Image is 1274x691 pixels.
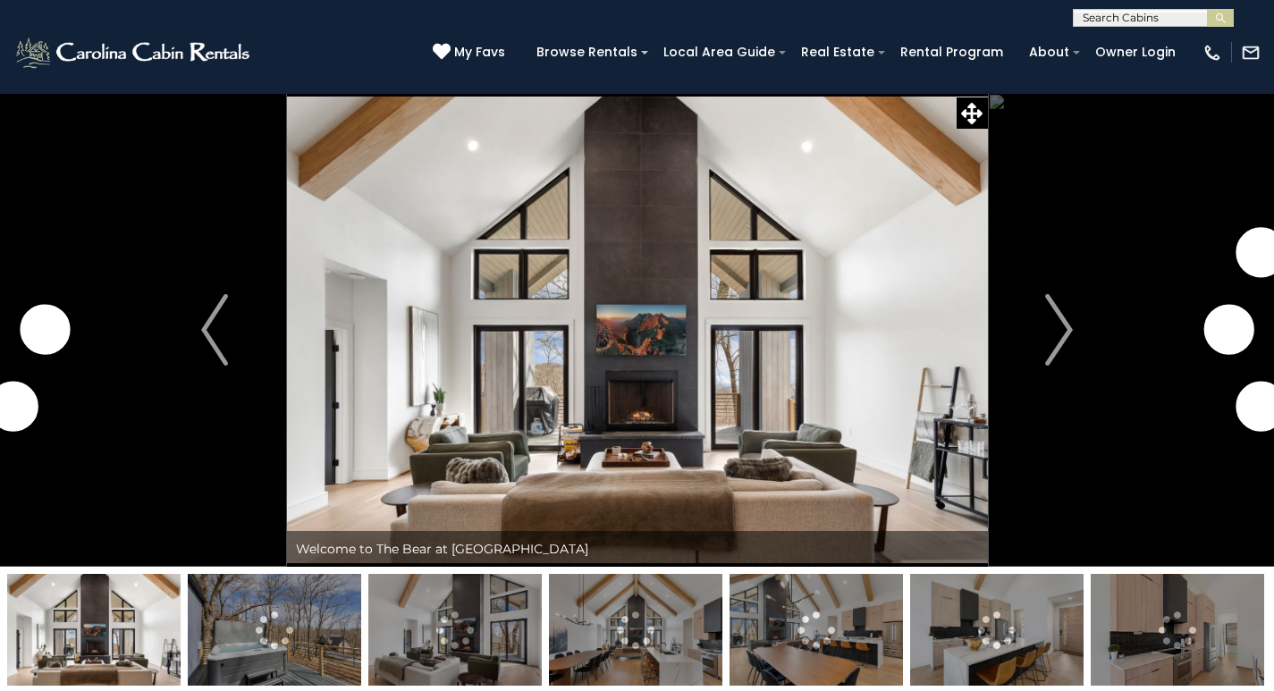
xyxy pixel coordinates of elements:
[1241,43,1261,63] img: mail-regular-white.png
[730,574,903,686] img: 166099335
[1091,574,1264,686] img: 166099339
[1046,294,1073,366] img: arrow
[13,35,255,71] img: White-1-2.png
[188,574,361,686] img: 166099354
[1020,38,1078,66] a: About
[987,93,1131,567] button: Next
[454,43,505,62] span: My Favs
[910,574,1084,686] img: 166099337
[201,294,228,366] img: arrow
[1086,38,1185,66] a: Owner Login
[654,38,784,66] a: Local Area Guide
[891,38,1012,66] a: Rental Program
[287,531,988,567] div: Welcome to The Bear at [GEOGRAPHIC_DATA]
[368,574,542,686] img: 166099331
[7,574,181,686] img: 166099329
[792,38,883,66] a: Real Estate
[143,93,287,567] button: Previous
[1202,43,1222,63] img: phone-regular-white.png
[433,43,510,63] a: My Favs
[527,38,646,66] a: Browse Rentals
[549,574,722,686] img: 166099336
